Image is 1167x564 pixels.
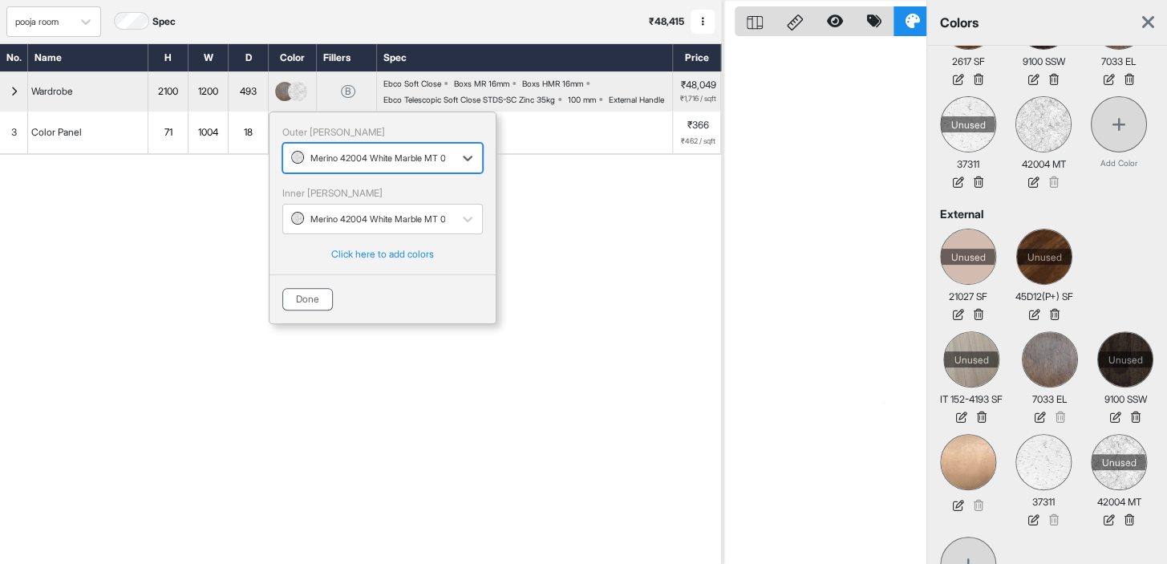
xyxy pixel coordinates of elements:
[269,44,317,71] div: Color
[383,79,441,88] div: Ebco Soft Close
[1032,392,1068,407] p: 7033 EL
[148,44,188,71] div: H
[383,95,555,104] div: Ebco Telescopic Soft Close STDS-SC Zinc 35kg
[282,125,483,140] p: Outer [PERSON_NAME]
[949,290,987,304] p: 21027 SF
[152,14,176,29] label: Spec
[1017,229,1072,284] img: 45D.jpg
[11,125,17,140] span: 3
[568,95,596,104] div: 100 mm
[1092,435,1146,489] img: 42004.jpg
[229,122,268,143] div: 18
[941,97,995,152] img: 37311.jpg
[1015,290,1073,304] p: 45D12(P+) SF
[941,229,995,284] img: 21027.jpg
[687,118,709,132] p: ₹366
[1023,332,1077,387] img: El.jpg
[282,288,333,310] button: Done
[282,186,483,201] p: Inner [PERSON_NAME]
[188,83,228,100] div: 1200
[940,392,1003,407] p: IT 152-4193 SF
[1023,55,1065,69] p: 9100 SSW
[229,83,268,100] div: 493
[673,44,721,71] div: Price
[282,247,483,262] div: Click here to add colors
[609,95,664,104] div: External Handle
[944,332,999,387] img: 4513.jpg
[188,122,228,143] div: 1004
[1098,332,1153,387] img: 9999.jpg
[1100,157,1137,169] span: Add Color
[649,14,684,29] p: ₹ 48,415
[681,136,715,147] span: ₹462 / sqft
[1092,454,1146,470] div: Unused
[454,79,509,88] div: Boxs MR 16mm
[1017,249,1072,265] div: Unused
[1098,351,1153,367] div: Unused
[680,95,716,103] span: ₹1,716 / sqft
[1022,157,1066,172] p: 42004 MT
[188,44,229,71] div: W
[1016,97,1071,152] img: 42004.jpg
[1101,55,1137,69] p: 7033 EL
[1032,495,1055,509] p: 37311
[944,351,999,367] div: Unused
[288,82,307,101] img: thumb_42004.jpg
[957,157,979,172] p: 37311
[941,249,995,265] div: Unused
[681,79,716,91] p: ₹48,049
[941,435,995,489] img: Raw_ply.JPG
[148,122,188,143] div: 71
[148,83,188,100] div: 2100
[28,44,148,71] div: Name
[229,44,269,71] div: D
[522,79,583,88] div: Boxs HMR 16mm
[28,83,76,100] div: Wardrobe
[28,122,85,143] div: Color Panel
[952,55,985,69] p: 2617 SF
[940,205,1154,222] p: External
[15,15,63,29] div: pooja room
[940,13,979,32] p: colors
[317,44,377,71] div: Fillers
[1097,495,1141,509] p: 42004 MT
[941,116,995,132] div: Unused
[1104,392,1147,407] p: 9100 SSW
[275,82,294,101] img: thumb_El.jpg
[377,44,673,71] div: Spec
[1016,435,1071,489] img: 37311.jpg
[341,85,355,98] div: B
